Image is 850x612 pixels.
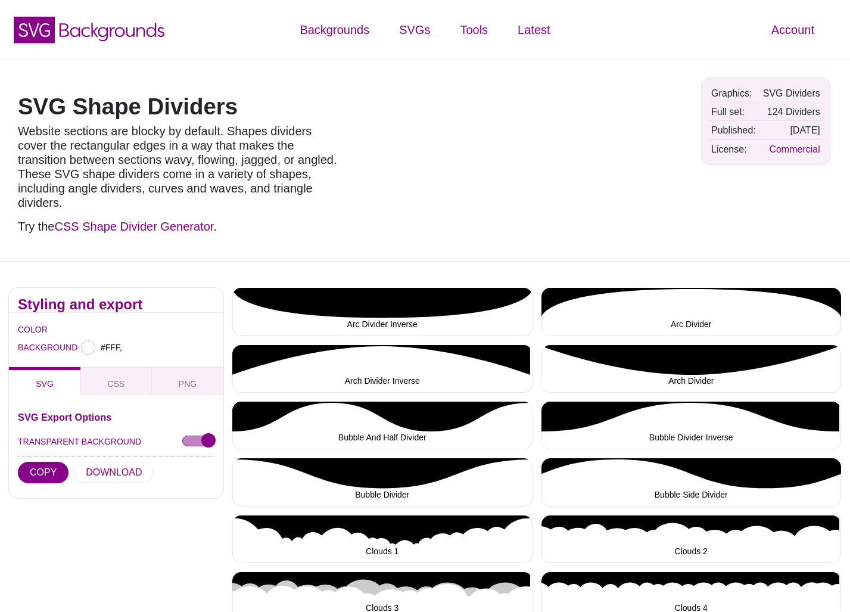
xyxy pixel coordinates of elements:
[179,379,197,389] span: PNG
[541,402,842,449] button: Bubble Divider Inverse
[18,95,342,118] h1: SVG Shape Dividers
[232,345,533,393] button: Arch Divider Inverse
[74,462,154,483] button: DOWNLOAD
[756,12,829,48] a: Account
[760,103,823,120] td: 124 Dividers
[708,85,759,102] td: Graphics:
[285,12,384,48] a: Backgrounds
[541,345,842,393] button: Arch Divider
[80,367,152,394] button: CSS
[769,144,820,154] a: Commercial
[18,300,214,309] h2: Styling and export
[232,515,533,563] button: Clouds 1
[541,458,842,506] button: Bubble Side Divider
[541,288,842,335] button: Arc Divider
[152,367,223,394] button: PNG
[18,124,342,210] p: Website sections are blocky by default. Shapes dividers cover the rectangular edges in a way that...
[108,379,125,389] span: CSS
[18,434,141,449] label: TRANSPARENT BACKGROUND
[232,458,533,506] button: Bubble Divider
[232,288,533,335] button: Arc Divider Inverse
[708,103,759,120] td: Full set:
[18,462,69,483] button: COPY
[760,122,823,139] td: [DATE]
[18,219,342,234] p: Try the .
[708,122,759,139] td: Published:
[232,402,533,449] button: Bubble And Half Divider
[760,85,823,102] td: SVG Dividers
[708,141,759,158] td: License:
[541,515,842,563] button: Clouds 2
[55,220,214,233] a: CSS Shape Divider Generator
[445,12,503,48] a: Tools
[503,12,565,48] a: Latest
[384,12,445,48] a: SVGs
[18,322,33,337] label: COLOR
[18,412,214,422] h3: SVG Export Options
[18,340,33,355] label: BACKGROUND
